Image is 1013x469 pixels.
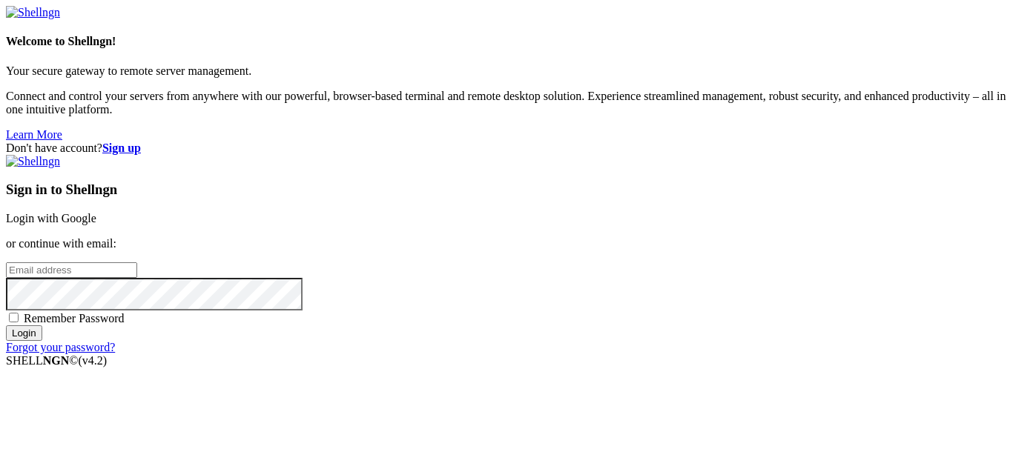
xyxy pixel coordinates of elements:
a: Sign up [102,142,141,154]
img: Shellngn [6,155,60,168]
input: Remember Password [9,313,19,322]
h4: Welcome to Shellngn! [6,35,1007,48]
a: Learn More [6,128,62,141]
span: 4.2.0 [79,354,108,367]
b: NGN [43,354,70,367]
p: or continue with email: [6,237,1007,250]
a: Forgot your password? [6,341,115,353]
p: Your secure gateway to remote server management. [6,64,1007,78]
input: Login [6,325,42,341]
img: Shellngn [6,6,60,19]
h3: Sign in to Shellngn [6,182,1007,198]
input: Email address [6,262,137,278]
a: Login with Google [6,212,96,224]
div: Don't have account? [6,142,1007,155]
p: Connect and control your servers from anywhere with our powerful, browser-based terminal and remo... [6,90,1007,116]
span: SHELL © [6,354,107,367]
span: Remember Password [24,312,125,325]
